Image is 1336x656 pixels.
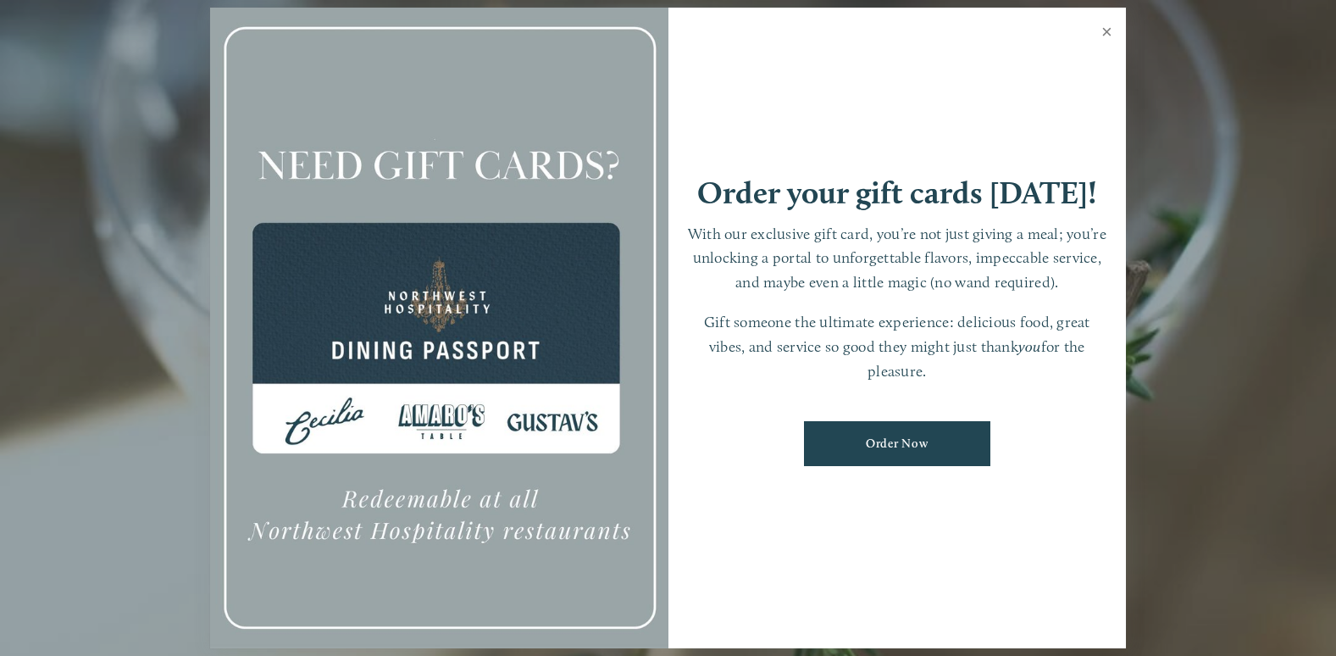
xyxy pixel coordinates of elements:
em: you [1018,337,1041,355]
p: With our exclusive gift card, you’re not just giving a meal; you’re unlocking a portal to unforge... [685,222,1110,295]
h1: Order your gift cards [DATE]! [697,177,1097,208]
a: Order Now [804,421,990,466]
a: Close [1090,10,1123,58]
p: Gift someone the ultimate experience: delicious food, great vibes, and service so good they might... [685,310,1110,383]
